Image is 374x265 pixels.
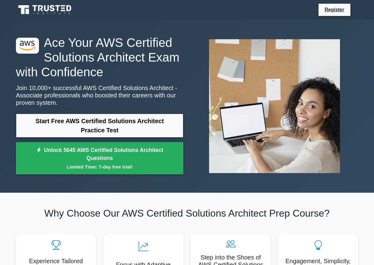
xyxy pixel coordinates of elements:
h1: Ace Your AWS Certified Solutions Architect Exam with Confidence [16,35,183,79]
a: Start Free AWS Certified Solutions Architect Practice Test [16,114,183,138]
a: Unlock 5645 AWS Certified Solutions Architect QuestionsLimited Time: 7-day free trial! [16,142,183,175]
p: Join 10,000+ successful AWS Certified Solutions Architect - Associate professionals who boosted t... [16,84,183,106]
small: Limited Time: 7-day free trial! [24,163,176,170]
h2: Why Choose Our AWS Certified Solutions Architect Prep Course? [16,207,358,219]
a: Register [321,6,348,13]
